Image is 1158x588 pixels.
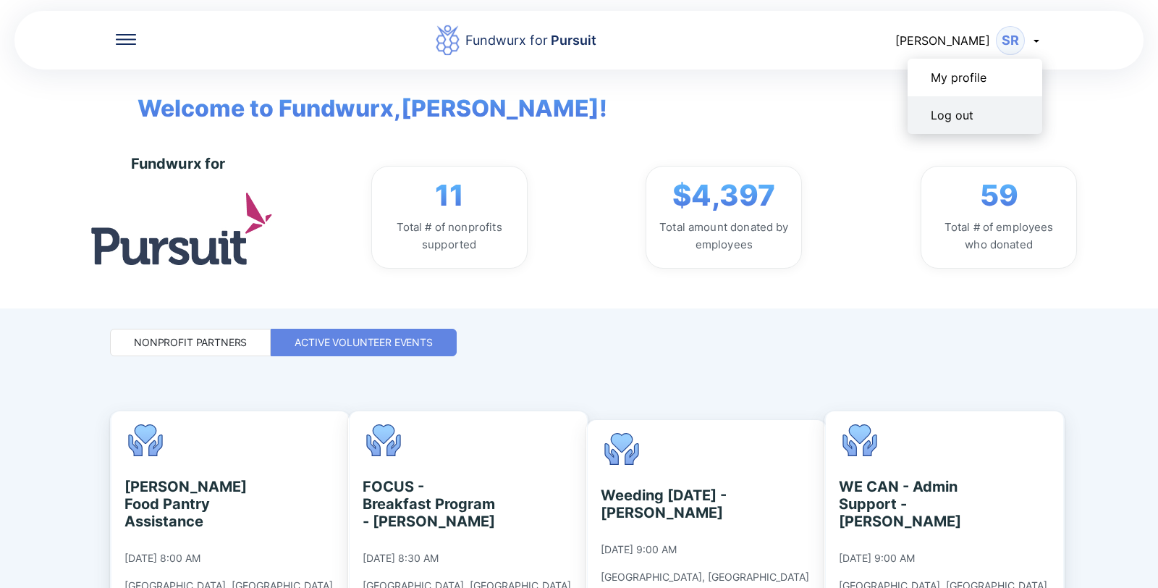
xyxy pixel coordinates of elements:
[124,552,200,565] div: [DATE] 8:00 AM
[601,543,677,556] div: [DATE] 9:00 AM
[658,219,790,253] div: Total amount donated by employees
[134,335,247,350] div: Nonprofit Partners
[931,70,986,85] div: My profile
[131,155,226,172] div: Fundwurx for
[839,552,915,565] div: [DATE] 9:00 AM
[384,219,515,253] div: Total # of nonprofits supported
[931,108,973,122] div: Log out
[435,178,464,213] span: 11
[980,178,1018,213] span: 59
[601,571,809,584] div: [GEOGRAPHIC_DATA], [GEOGRAPHIC_DATA]
[548,33,596,48] span: Pursuit
[933,219,1065,253] div: Total # of employees who donated
[839,478,971,530] div: WE CAN - Admin Support - [PERSON_NAME]
[295,335,433,350] div: Active Volunteer Events
[465,30,596,51] div: Fundwurx for
[363,478,495,530] div: FOCUS - Breakfast Program - [PERSON_NAME]
[116,70,607,126] span: Welcome to Fundwurx, [PERSON_NAME] !
[363,552,439,565] div: [DATE] 8:30 AM
[895,33,990,48] span: [PERSON_NAME]
[601,487,733,521] div: Weeding [DATE] - [PERSON_NAME]
[996,26,1025,55] div: SR
[672,178,775,213] span: $4,397
[91,193,272,264] img: logo.jpg
[124,478,257,530] div: [PERSON_NAME] Food Pantry Assistance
